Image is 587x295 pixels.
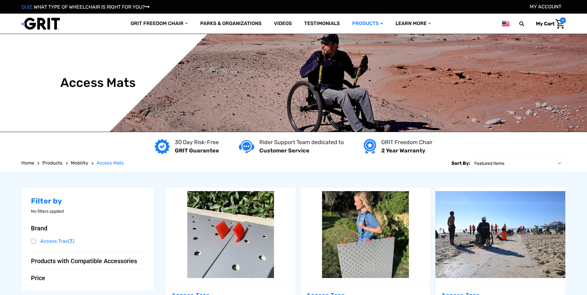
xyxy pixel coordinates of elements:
p: 30 Day Risk-Free [175,138,219,147]
a: Access Trax(3) [31,237,145,246]
span: (3) [68,238,74,244]
a: GRIT Freedom Chair [124,14,194,34]
a: Testimonials [298,14,346,34]
a: Mobility [71,160,88,167]
strong: 2 Year Warranty [381,147,425,154]
img: Customer service [239,140,254,153]
a: Parks & Organizations [194,14,268,34]
button: Brand [31,224,145,232]
img: Cart [555,19,564,29]
img: GRIT Guarantee [154,139,170,154]
span: 0 [560,17,566,24]
a: Access Trax Mats,$77.00 [435,187,565,282]
strong: Customer Service [259,147,309,154]
button: Products with Compatible Accessories [31,257,145,265]
span: My Cart [536,21,555,27]
a: Home [21,160,34,167]
a: Products [346,14,389,34]
span: Home [21,160,34,166]
a: Extra Velcro Hinges by Access Trax,$12.00 [166,187,296,282]
a: Account [530,4,561,10]
a: Cart with 0 items [531,17,566,30]
a: QUIZ:WHAT TYPE OF WHEELCHAIR IS RIGHT FOR YOU? [21,4,149,10]
span: Mobility [71,160,88,166]
span: Products with Compatible Accessories [31,257,137,265]
img: Year warranty [364,139,376,154]
img: Carrying Strap by Access Trax [300,191,430,278]
span: Products [42,160,63,166]
h2: Filter by [31,197,145,206]
img: Access Trax Mats [435,191,565,278]
a: Learn More [389,14,437,34]
img: us.png [502,20,509,28]
input: Search [522,17,531,30]
p: No filters applied [31,208,145,215]
h1: Access Mats [60,75,136,90]
label: Sort By: [451,158,470,169]
p: GRIT Freedom Chair [381,138,433,147]
a: Products [42,160,63,167]
img: Extra Velcro Hinges by Access Trax [166,191,296,278]
span: Access Mats [97,160,124,166]
span: QUIZ: [21,4,34,10]
a: Access Mats [97,160,124,167]
a: Carrying Strap by Access Trax,$30.00 [300,187,430,282]
button: Price [31,274,145,282]
span: Price [31,274,45,282]
strong: GRIT Guarantee [175,147,219,154]
a: Videos [268,14,298,34]
p: Rider Support Team dedicated to [259,138,344,147]
img: GRIT All-Terrain Wheelchair and Mobility Equipment [21,17,60,30]
span: Brand [31,224,47,232]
